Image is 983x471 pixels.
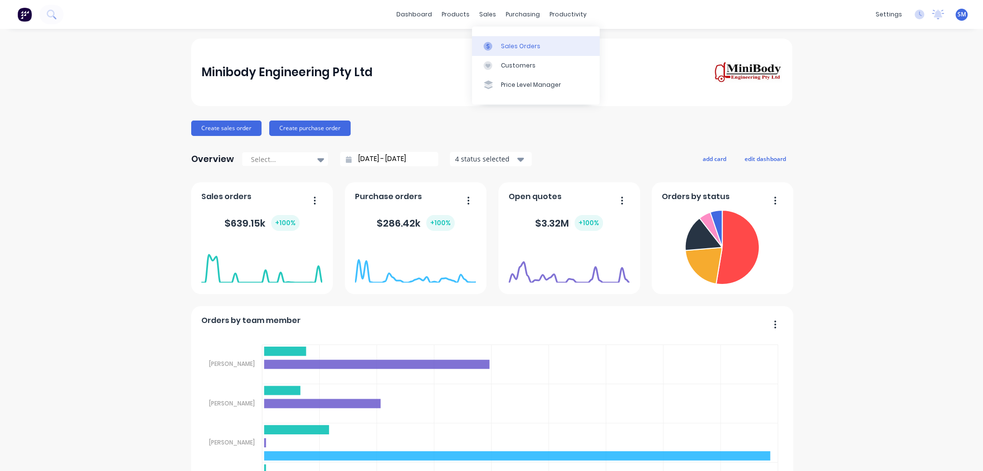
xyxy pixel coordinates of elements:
button: add card [696,152,733,165]
div: + 100 % [575,215,603,231]
div: + 100 % [271,215,300,231]
tspan: [PERSON_NAME] [209,360,255,368]
img: Factory [17,7,32,22]
button: 4 status selected [450,152,532,166]
a: Sales Orders [472,36,600,55]
div: purchasing [501,7,545,22]
div: Minibody Engineering Pty Ltd [201,63,373,82]
div: $ 286.42k [377,215,455,231]
div: + 100 % [426,215,455,231]
div: products [437,7,474,22]
div: $ 3.32M [535,215,603,231]
tspan: [PERSON_NAME] [209,399,255,407]
span: SM [957,10,966,19]
div: Price Level Manager [501,81,561,89]
a: Price Level Manager [472,75,600,94]
tspan: [PERSON_NAME] [209,438,255,446]
a: Customers [472,56,600,75]
button: Create sales order [191,121,262,136]
div: 4 status selected [455,154,516,164]
span: Sales orders [201,191,251,202]
span: Orders by team member [201,315,301,326]
span: Purchase orders [355,191,422,202]
span: Open quotes [509,191,562,202]
span: Orders by status [662,191,730,202]
div: Customers [501,61,536,70]
button: Create purchase order [269,121,351,136]
div: settings [871,7,907,22]
button: edit dashboard [738,152,792,165]
div: Overview [191,149,234,169]
div: Sales Orders [501,42,540,51]
div: productivity [545,7,591,22]
a: dashboard [392,7,437,22]
img: Minibody Engineering Pty Ltd [714,61,782,83]
div: sales [474,7,501,22]
div: $ 639.15k [224,215,300,231]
